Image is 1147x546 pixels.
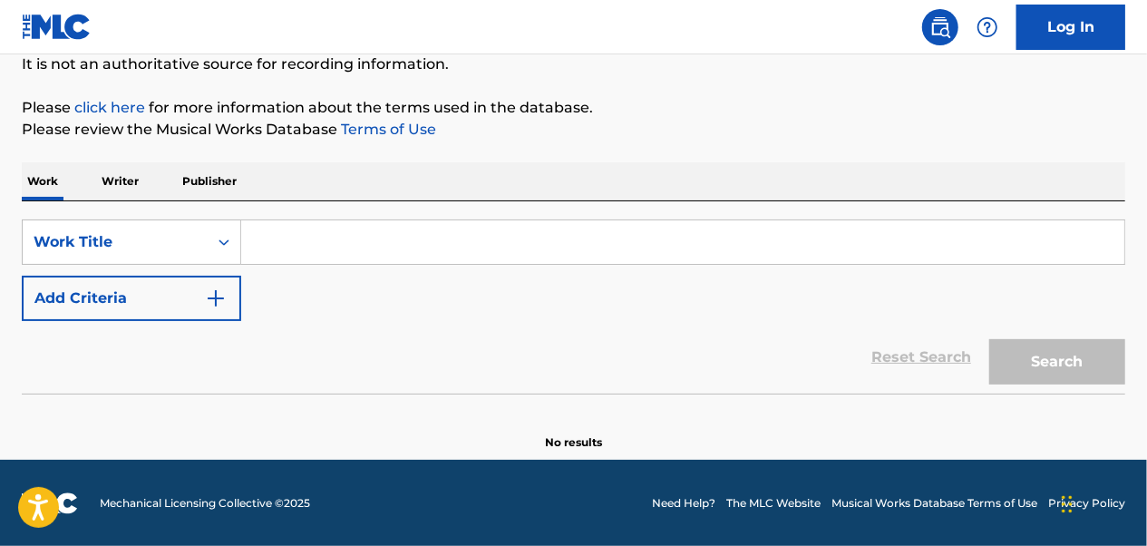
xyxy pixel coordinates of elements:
span: Mechanical Licensing Collective © 2025 [100,495,310,512]
p: It is not an authoritative source for recording information. [22,54,1125,75]
button: Add Criteria [22,276,241,321]
p: Writer [96,162,144,200]
a: Privacy Policy [1048,495,1125,512]
p: Please for more information about the terms used in the database. [22,97,1125,119]
a: click here [74,99,145,116]
iframe: Chat Widget [1056,459,1147,546]
div: Help [969,9,1006,45]
form: Search Form [22,219,1125,394]
img: search [929,16,951,38]
p: Work [22,162,63,200]
a: Public Search [922,9,958,45]
img: 9d2ae6d4665cec9f34b9.svg [205,288,227,309]
p: Publisher [177,162,242,200]
img: MLC Logo [22,14,92,40]
a: Musical Works Database Terms of Use [831,495,1037,512]
a: Log In [1016,5,1125,50]
a: The MLC Website [726,495,821,512]
p: Please review the Musical Works Database [22,119,1125,141]
a: Need Help? [652,495,715,512]
a: Terms of Use [337,121,436,138]
div: Drag [1062,477,1073,531]
p: No results [545,413,602,451]
div: Work Title [34,231,197,253]
img: logo [22,492,78,514]
img: help [977,16,998,38]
